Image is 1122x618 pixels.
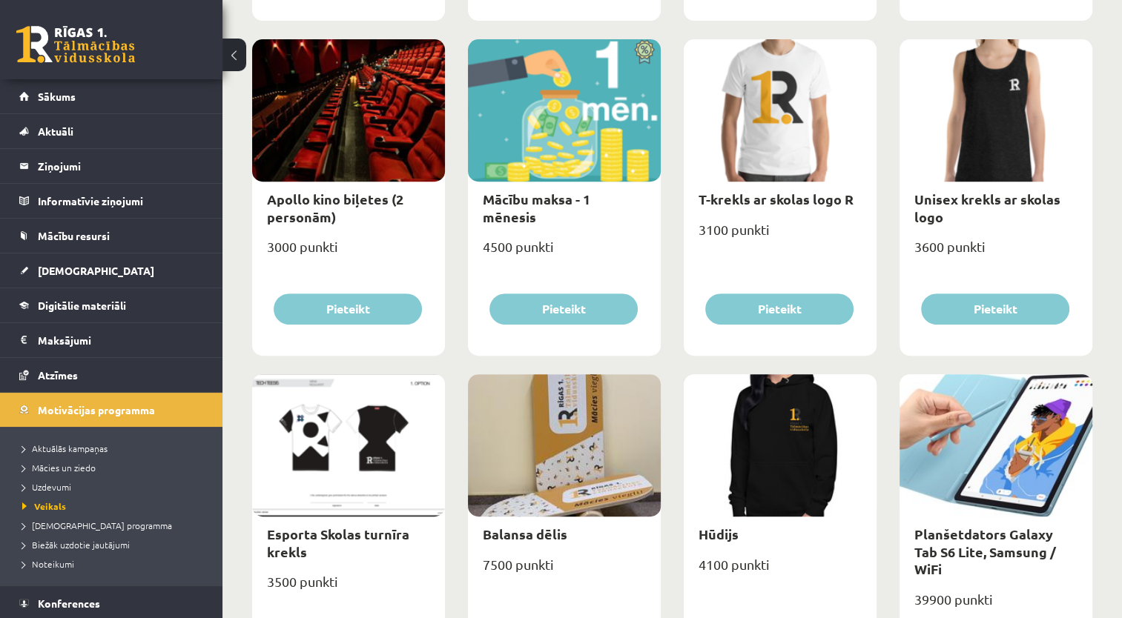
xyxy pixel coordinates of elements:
a: Planšetdators Galaxy Tab S6 Lite, Samsung / WiFi [914,525,1056,577]
span: Mācies un ziedo [22,462,96,474]
span: Biežāk uzdotie jautājumi [22,539,130,551]
a: Digitālie materiāli [19,288,204,322]
a: T-krekls ar skolas logo R [699,190,854,207]
button: Pieteikt [705,293,854,325]
div: 3100 punkti [684,217,877,254]
a: Sākums [19,79,204,113]
a: Hūdijs [699,525,739,542]
a: [DEMOGRAPHIC_DATA] programma [22,519,208,532]
a: Rīgas 1. Tālmācības vidusskola [16,26,135,63]
legend: Ziņojumi [38,149,204,183]
button: Pieteikt [274,293,422,325]
a: Informatīvie ziņojumi [19,184,204,218]
a: Veikals [22,499,208,513]
a: Unisex krekls ar skolas logo [914,190,1060,225]
span: Aktuālās kampaņas [22,442,108,454]
a: Noteikumi [22,557,208,571]
span: [DEMOGRAPHIC_DATA] [38,264,154,277]
span: Uzdevumi [22,481,71,493]
span: Aktuāli [38,124,73,138]
span: Konferences [38,597,100,610]
a: Balansa dēlis [483,525,567,542]
span: Atzīmes [38,368,78,382]
a: Motivācijas programma [19,393,204,427]
a: Mācību resursi [19,219,204,253]
span: Noteikumi [22,558,74,570]
button: Pieteikt [489,293,638,325]
a: Uzdevumi [22,480,208,494]
div: 4500 punkti [468,234,661,271]
span: [DEMOGRAPHIC_DATA] programma [22,519,172,531]
a: Aktuālās kampaņas [22,442,208,455]
legend: Maksājumi [38,323,204,357]
a: Mācies un ziedo [22,461,208,474]
span: Motivācijas programma [38,403,155,416]
span: Digitālie materiāli [38,299,126,312]
span: Veikals [22,500,66,512]
div: 3600 punkti [900,234,1092,271]
div: 3000 punkti [252,234,445,271]
span: Mācību resursi [38,229,110,242]
legend: Informatīvie ziņojumi [38,184,204,218]
div: 4100 punkti [684,552,877,589]
a: Atzīmes [19,358,204,392]
span: Sākums [38,90,76,103]
a: Maksājumi [19,323,204,357]
a: Mācību maksa - 1 mēnesis [483,190,590,225]
a: [DEMOGRAPHIC_DATA] [19,253,204,288]
a: Ziņojumi [19,149,204,183]
img: Atlaide [627,39,661,64]
a: Biežāk uzdotie jautājumi [22,538,208,551]
a: Esporta Skolas turnīra krekls [267,525,409,559]
a: Aktuāli [19,114,204,148]
button: Pieteikt [921,293,1069,325]
div: 7500 punkti [468,552,661,589]
a: Apollo kino biļetes (2 personām) [267,190,403,225]
div: 3500 punkti [252,569,445,606]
